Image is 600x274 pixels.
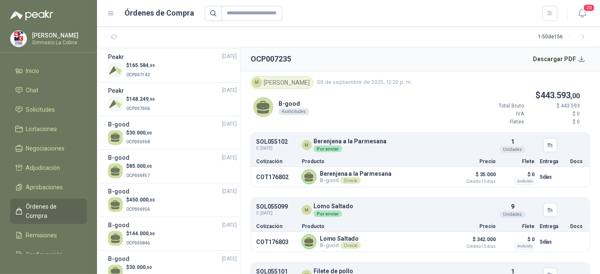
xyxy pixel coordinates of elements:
[454,169,496,184] p: $ 35.000
[256,145,288,152] span: C: [DATE]
[26,163,60,172] span: Adjudicación
[256,159,297,164] p: Cotización
[108,153,130,162] h3: B-good
[149,231,155,236] span: ,00
[473,102,524,110] p: Total Bruto
[302,159,449,164] p: Producto
[302,224,449,229] p: Producto
[454,180,496,184] span: Crédito 15 días
[108,254,130,263] h3: B-good
[454,244,496,249] span: Crédito 15 días
[500,211,526,218] div: Unidades
[10,140,87,156] a: Negociaciones
[251,53,291,65] h2: OCP007235
[146,164,152,169] span: ,00
[529,118,580,126] p: $ 0
[251,76,314,89] div: [PERSON_NAME]
[26,124,57,134] span: Licitaciones
[129,62,155,68] span: 165.584
[26,231,57,240] span: Remisiones
[541,90,580,100] span: 443.593
[125,7,195,19] h1: Órdenes de Compra
[10,10,53,20] img: Logo peakr
[501,169,535,180] p: $ 0
[108,220,130,230] h3: B-good
[11,31,27,47] img: Company Logo
[26,86,39,95] span: Chat
[32,32,85,38] p: [PERSON_NAME]
[149,97,155,102] span: ,96
[473,89,580,102] p: $
[26,144,65,153] span: Negociaciones
[515,243,535,250] div: Incluido
[126,95,155,103] p: $
[314,203,353,210] p: Lomo Saltado
[26,105,55,114] span: Solicitudes
[26,202,79,220] span: Órdenes de Compra
[32,40,85,45] p: Gimnasio La Colina
[570,224,584,229] p: Docs
[320,242,361,249] p: B-good
[256,174,297,180] p: COT176802
[454,224,496,229] p: Precio
[529,102,580,110] p: $ 443.593
[256,204,288,210] p: SOL055099
[108,120,130,129] h3: B-good
[540,159,565,164] p: Entrega
[320,235,361,242] p: Lomo Saltado
[278,99,309,108] p: B-good
[540,237,565,247] p: 5 días
[146,265,152,270] span: ,00
[108,120,237,146] a: B-good[DATE] $30.000,00OCP006958
[501,234,535,244] p: $ 0
[129,163,152,169] span: 85.000
[10,199,87,224] a: Órdenes de Compra
[108,52,237,79] a: Peakr[DATE] Company Logo$165.584,99OCP007142
[126,73,150,77] span: OCP007142
[454,159,496,164] p: Precio
[10,63,87,79] a: Inicio
[108,86,237,113] a: Peakr[DATE] Company Logo$148.249,96OCP007006
[108,153,237,180] a: B-good[DATE] $85.000,00OCP006957
[108,187,237,213] a: B-good[DATE] $450.000,00OCP006956
[256,210,288,217] span: C: [DATE]
[529,110,580,118] p: $ 0
[256,239,297,245] p: COT176803
[320,177,392,184] p: B-good
[529,51,590,67] button: Descargar PDF
[314,145,342,152] div: Por enviar
[108,220,237,247] a: B-good[DATE] $144.000,00OCP006846
[126,207,150,212] span: OCP006956
[108,52,124,62] h3: Peakr
[256,224,297,229] p: Cotización
[222,188,237,196] span: [DATE]
[10,102,87,118] a: Solicitudes
[108,86,124,95] h3: Peakr
[314,210,342,217] div: Por enviar
[126,106,150,111] span: OCP007006
[108,187,130,196] h3: B-good
[570,92,580,100] span: ,00
[10,247,87,263] a: Configuración
[302,205,312,215] div: M
[222,120,237,128] span: [DATE]
[108,63,123,78] img: Company Logo
[500,146,526,153] div: Unidades
[252,78,262,88] div: M
[10,160,87,176] a: Adjudicación
[126,263,152,271] p: $
[222,86,237,94] span: [DATE]
[126,62,155,70] p: $
[126,162,152,170] p: $
[454,234,496,249] p: $ 342.000
[302,140,312,150] div: M
[129,130,152,136] span: 30.000
[126,140,150,144] span: OCP006958
[108,97,123,111] img: Company Logo
[10,227,87,243] a: Remisiones
[10,121,87,137] a: Licitaciones
[473,118,524,126] p: Fletes
[149,63,155,68] span: ,99
[256,139,288,145] p: SOL055102
[583,4,595,12] span: 20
